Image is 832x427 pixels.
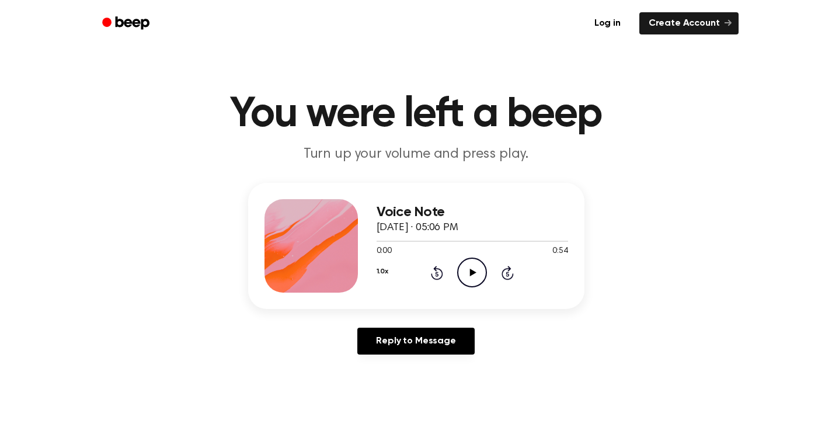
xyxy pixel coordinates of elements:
[377,262,388,282] button: 1.0x
[377,245,392,258] span: 0:00
[94,12,160,35] a: Beep
[192,145,640,164] p: Turn up your volume and press play.
[552,245,568,258] span: 0:54
[117,93,715,136] h1: You were left a beep
[639,12,739,34] a: Create Account
[377,204,568,220] h3: Voice Note
[377,223,458,233] span: [DATE] · 05:06 PM
[583,10,632,37] a: Log in
[357,328,474,355] a: Reply to Message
